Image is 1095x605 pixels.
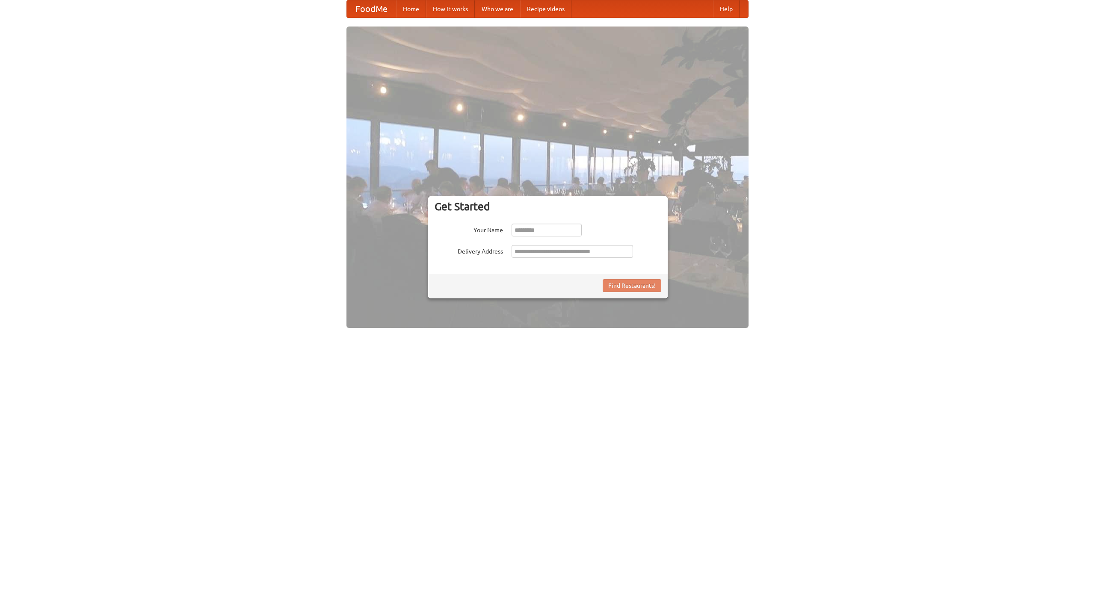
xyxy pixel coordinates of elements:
a: Recipe videos [520,0,571,18]
label: Delivery Address [435,245,503,256]
a: How it works [426,0,475,18]
a: Who we are [475,0,520,18]
a: FoodMe [347,0,396,18]
a: Home [396,0,426,18]
button: Find Restaurants! [603,279,661,292]
h3: Get Started [435,200,661,213]
a: Help [713,0,740,18]
label: Your Name [435,224,503,234]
